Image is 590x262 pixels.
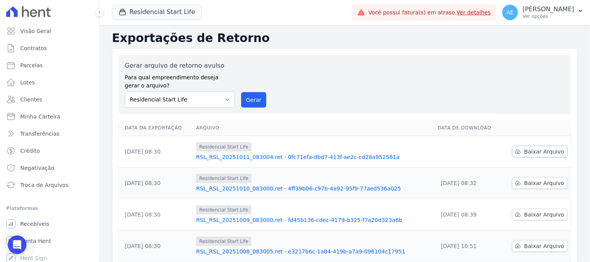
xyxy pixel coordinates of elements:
span: Residencial Start Life [196,205,252,215]
td: [DATE] 08:39 [435,199,502,231]
td: [DATE] 08:30 [119,199,193,231]
a: Parcelas [3,58,96,73]
a: Clientes [3,92,96,107]
span: Residencial Start Life [196,237,252,246]
td: [DATE] 08:30 [119,136,193,168]
a: Conta Hent [3,233,96,249]
span: Visão Geral [20,27,51,35]
span: Conta Hent [20,237,51,245]
td: [DATE] 08:32 [435,168,502,199]
a: Negativação [3,160,96,176]
span: AE [507,10,514,15]
p: Ver opções [523,13,574,19]
a: RSL_RSL_20251008_083005.ret - e3217b6c-1a84-419b-a7a9-096104c17951 [196,248,432,255]
span: Minha Carteira [20,113,60,121]
th: Data da Exportação [119,120,193,136]
span: Lotes [20,79,35,86]
span: Crédito [20,147,40,155]
label: Para qual empreendimento deseja gerar o arquivo? [125,70,235,90]
div: Open Intercom Messenger [8,236,26,254]
span: Residencial Start Life [196,142,252,152]
span: Contratos [20,44,47,52]
span: Baixar Arquivo [524,179,564,187]
label: Gerar arquivo de retorno avulso [125,61,235,70]
a: Baixar Arquivo [512,240,568,252]
span: Baixar Arquivo [524,148,564,155]
a: Baixar Arquivo [512,177,568,189]
h2: Exportações de Retorno [112,31,578,45]
span: Você possui fatura(s) em atraso. [368,9,491,17]
a: Baixar Arquivo [512,146,568,157]
div: Plataformas [6,204,93,213]
a: Recebíveis [3,216,96,232]
th: Arquivo [193,120,435,136]
span: Baixar Arquivo [524,242,564,250]
a: Lotes [3,75,96,90]
a: RSL_RSL_20251010_083000.ret - 4ff39b06-c97b-4a92-95f9-77aed536a025 [196,185,432,192]
a: Transferências [3,126,96,141]
span: Parcelas [20,61,43,69]
button: AE [PERSON_NAME] Ver opções [496,2,590,23]
td: [DATE] 10:51 [435,231,502,262]
a: Ver detalhes [457,9,491,16]
a: Crédito [3,143,96,159]
button: Residencial Start Life [112,5,202,19]
span: Troca de Arquivos [20,181,68,189]
a: Contratos [3,40,96,56]
span: Residencial Start Life [196,174,252,183]
td: [DATE] 08:30 [119,231,193,262]
button: Gerar [241,92,267,108]
span: Recebíveis [20,220,49,228]
a: RSL_RSL_20251009_083000.ret - fd45b136-cdec-4179-b325-f7a20d323a6b [196,216,432,224]
span: Negativação [20,164,54,172]
a: Minha Carteira [3,109,96,124]
p: [PERSON_NAME] [523,5,574,13]
a: RSL_RSL_20251011_083004.ret - 0fc71efa-dbd7-413f-ae2c-cd28a952561a [196,153,432,161]
a: Visão Geral [3,23,96,39]
a: Baixar Arquivo [512,209,568,220]
th: Data de Download [435,120,502,136]
span: Transferências [20,130,60,138]
span: Clientes [20,96,42,103]
span: Baixar Arquivo [524,211,564,218]
a: Troca de Arquivos [3,177,96,193]
td: [DATE] 08:30 [119,168,193,199]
